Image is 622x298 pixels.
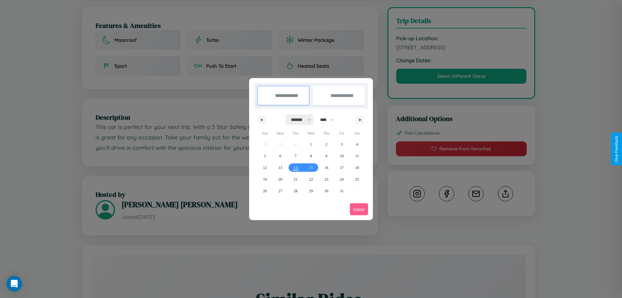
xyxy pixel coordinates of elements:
[324,173,328,185] span: 23
[279,150,281,162] span: 6
[334,173,349,185] button: 24
[272,128,288,138] span: Mon
[334,185,349,197] button: 31
[355,150,359,162] span: 11
[340,173,344,185] span: 24
[325,150,327,162] span: 9
[303,128,318,138] span: Wed
[257,185,272,197] button: 26
[319,138,334,150] button: 2
[310,150,312,162] span: 8
[272,185,288,197] button: 27
[288,173,303,185] button: 21
[356,138,358,150] span: 4
[257,128,272,138] span: Sun
[324,185,328,197] span: 30
[319,128,334,138] span: Thu
[303,150,318,162] button: 8
[288,185,303,197] button: 28
[350,150,365,162] button: 11
[340,150,344,162] span: 10
[303,173,318,185] button: 22
[309,162,313,173] span: 15
[341,138,343,150] span: 3
[340,185,344,197] span: 31
[288,128,303,138] span: Tue
[6,276,22,292] div: Open Intercom Messenger
[295,150,297,162] span: 7
[278,185,282,197] span: 27
[309,185,313,197] span: 29
[303,185,318,197] button: 29
[288,150,303,162] button: 7
[272,150,288,162] button: 6
[319,173,334,185] button: 23
[325,138,327,150] span: 2
[294,173,298,185] span: 21
[334,128,349,138] span: Fri
[319,185,334,197] button: 30
[278,162,282,173] span: 13
[319,162,334,173] button: 16
[340,162,344,173] span: 17
[319,150,334,162] button: 9
[263,162,267,173] span: 12
[350,128,365,138] span: Sat
[303,162,318,173] button: 15
[263,173,267,185] span: 19
[355,162,359,173] span: 18
[294,185,298,197] span: 28
[309,173,313,185] span: 22
[272,173,288,185] button: 20
[350,162,365,173] button: 18
[272,162,288,173] button: 13
[264,150,266,162] span: 5
[350,173,365,185] button: 25
[257,173,272,185] button: 19
[350,203,368,215] button: Done
[334,162,349,173] button: 17
[263,185,267,197] span: 26
[310,138,312,150] span: 1
[278,173,282,185] span: 20
[303,138,318,150] button: 1
[334,150,349,162] button: 10
[257,150,272,162] button: 5
[294,162,298,173] span: 14
[355,173,359,185] span: 25
[350,138,365,150] button: 4
[324,162,328,173] span: 16
[288,162,303,173] button: 14
[257,162,272,173] button: 12
[334,138,349,150] button: 3
[614,136,619,162] div: Give Feedback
